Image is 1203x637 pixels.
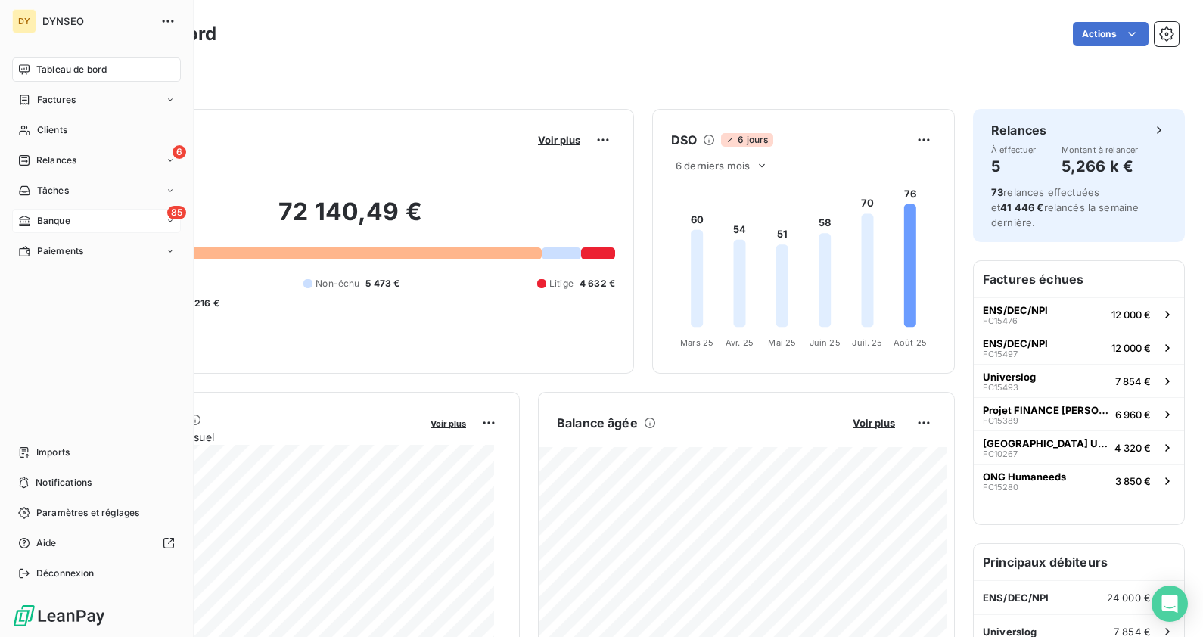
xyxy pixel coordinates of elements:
[533,133,585,147] button: Voir plus
[549,277,574,291] span: Litige
[1152,586,1188,622] div: Open Intercom Messenger
[426,416,471,430] button: Voir plus
[12,531,181,555] a: Aide
[167,206,186,219] span: 85
[991,186,1003,198] span: 73
[726,337,754,348] tspan: Avr. 25
[983,304,1048,316] span: ENS/DEC/NPI
[12,209,181,233] a: 85Banque
[42,15,151,27] span: DYNSEO
[1115,475,1151,487] span: 3 850 €
[768,337,796,348] tspan: Mai 25
[37,123,67,137] span: Clients
[36,63,107,76] span: Tableau de bord
[983,337,1048,350] span: ENS/DEC/NPI
[680,337,713,348] tspan: Mars 25
[12,179,181,203] a: Tâches
[983,592,1049,604] span: ENS/DEC/NPI
[36,476,92,489] span: Notifications
[1114,442,1151,454] span: 4 320 €
[991,186,1139,228] span: relances effectuées et relancés la semaine dernière.
[894,337,927,348] tspan: Août 25
[974,331,1184,364] button: ENS/DEC/NPIFC1549712 000 €
[974,430,1184,464] button: [GEOGRAPHIC_DATA] UPECFC102674 320 €
[983,383,1018,392] span: FC15493
[557,414,638,432] h6: Balance âgée
[974,464,1184,497] button: ONG HumaneedsFC152803 850 €
[1062,154,1139,179] h4: 5,266 k €
[12,9,36,33] div: DY
[173,145,186,159] span: 6
[36,567,95,580] span: Déconnexion
[12,88,181,112] a: Factures
[1111,309,1151,321] span: 12 000 €
[12,148,181,172] a: 6Relances
[671,131,697,149] h6: DSO
[991,154,1037,179] h4: 5
[974,261,1184,297] h6: Factures échues
[974,297,1184,331] button: ENS/DEC/NPIFC1547612 000 €
[316,277,359,291] span: Non-échu
[983,483,1018,492] span: FC15280
[991,121,1046,139] h6: Relances
[983,437,1108,449] span: [GEOGRAPHIC_DATA] UPEC
[991,145,1037,154] span: À effectuer
[983,471,1066,483] span: ONG Humaneeds
[37,93,76,107] span: Factures
[12,57,181,82] a: Tableau de bord
[1073,22,1149,46] button: Actions
[37,244,83,258] span: Paiements
[37,184,69,197] span: Tâches
[36,154,76,167] span: Relances
[1062,145,1139,154] span: Montant à relancer
[12,501,181,525] a: Paramètres et réglages
[190,297,219,310] span: -216 €
[36,506,139,520] span: Paramètres et réglages
[983,404,1109,416] span: Projet FINANCE [PERSON_NAME]
[983,316,1018,325] span: FC15476
[983,449,1018,458] span: FC10267
[12,118,181,142] a: Clients
[365,277,399,291] span: 5 473 €
[974,397,1184,430] button: Projet FINANCE [PERSON_NAME]FC153896 960 €
[1115,409,1151,421] span: 6 960 €
[1115,375,1151,387] span: 7 854 €
[852,337,882,348] tspan: Juil. 25
[85,197,615,242] h2: 72 140,49 €
[1000,201,1043,213] span: 41 446 €
[810,337,841,348] tspan: Juin 25
[431,418,466,429] span: Voir plus
[974,364,1184,397] button: UniverslogFC154937 854 €
[983,416,1018,425] span: FC15389
[1107,592,1151,604] span: 24 000 €
[12,440,181,465] a: Imports
[983,371,1036,383] span: Universlog
[538,134,580,146] span: Voir plus
[1111,342,1151,354] span: 12 000 €
[580,277,615,291] span: 4 632 €
[974,544,1184,580] h6: Principaux débiteurs
[848,416,900,430] button: Voir plus
[36,536,57,550] span: Aide
[983,350,1018,359] span: FC15497
[37,214,70,228] span: Banque
[12,604,106,628] img: Logo LeanPay
[721,133,772,147] span: 6 jours
[12,239,181,263] a: Paiements
[85,429,420,445] span: Chiffre d'affaires mensuel
[853,417,895,429] span: Voir plus
[36,446,70,459] span: Imports
[676,160,750,172] span: 6 derniers mois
